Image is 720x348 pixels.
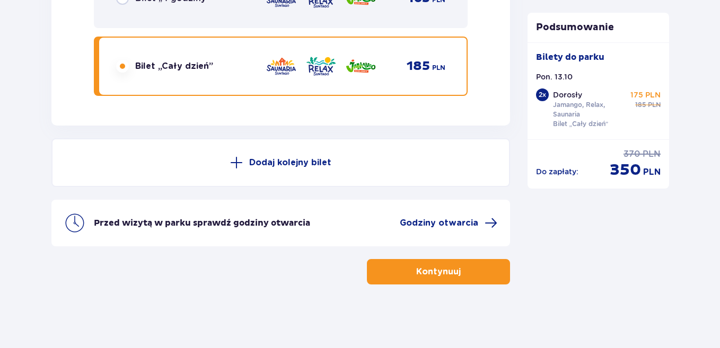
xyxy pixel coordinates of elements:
a: Godziny otwarcia [400,217,497,229]
img: Jamango [345,55,376,77]
p: Bilety do parku [536,51,604,63]
div: 2 x [536,88,549,101]
button: Dodaj kolejny bilet [51,138,510,187]
p: Jamango, Relax, Saunaria [553,100,626,119]
p: Kontynuuj [416,266,461,278]
p: Dodaj kolejny bilet [249,157,331,168]
span: 185 [407,58,430,74]
img: Relax [305,55,337,77]
p: Pon. 13.10 [536,72,573,82]
p: Bilet „Cały dzień” [553,119,609,129]
span: PLN [648,100,661,110]
p: Przed wizytą w parku sprawdź godziny otwarcia [94,217,310,229]
span: Bilet „Cały dzień” [135,60,213,72]
span: 370 [624,148,640,160]
span: PLN [643,148,661,160]
span: PLN [432,63,445,73]
span: Godziny otwarcia [400,217,478,229]
p: 175 PLN [630,90,661,100]
img: Saunaria [266,55,297,77]
span: 350 [610,160,641,180]
span: PLN [643,166,661,178]
button: Kontynuuj [367,259,510,284]
span: 185 [635,100,646,110]
p: Dorosły [553,90,582,100]
p: Do zapłaty : [536,166,578,177]
p: Podsumowanie [528,21,670,34]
